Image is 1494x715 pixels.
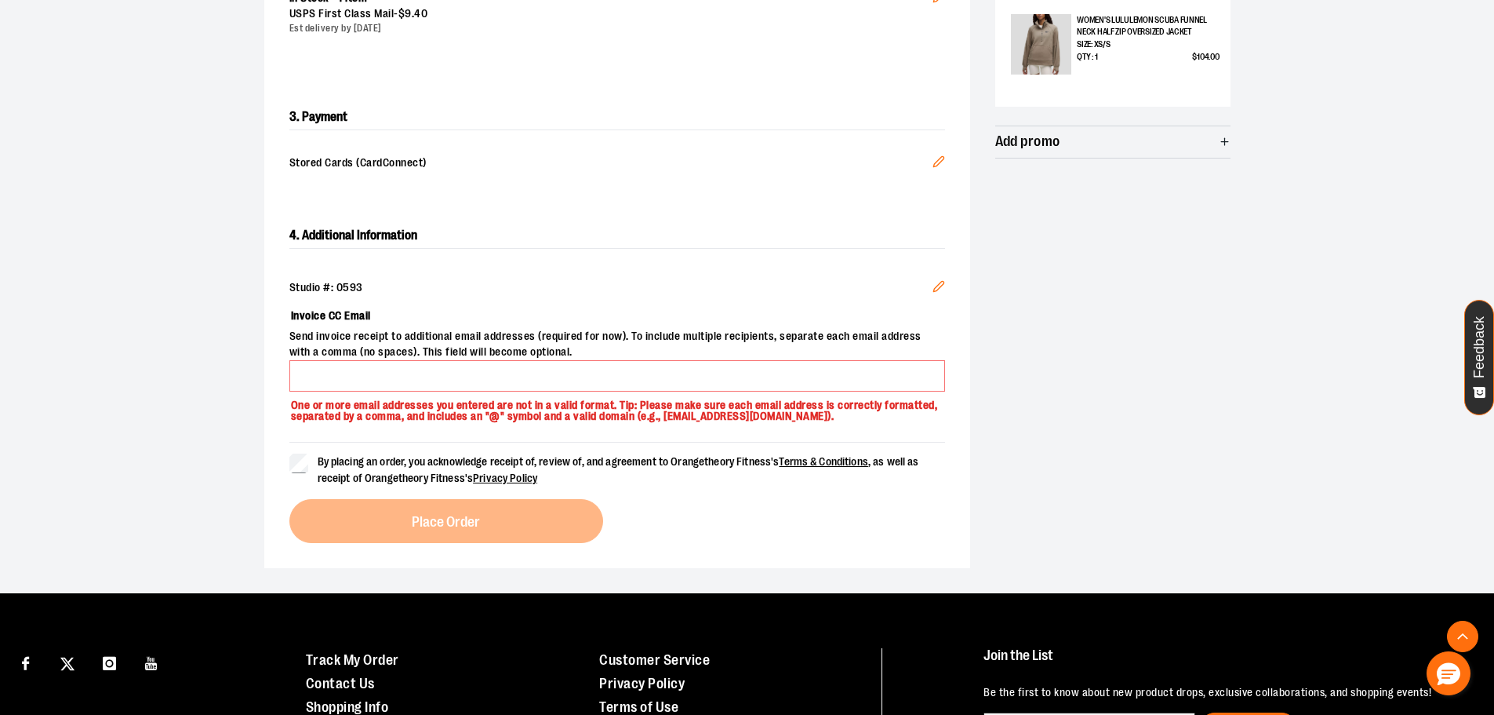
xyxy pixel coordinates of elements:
a: Privacy Policy [599,676,685,691]
a: Terms & Conditions [779,455,868,468]
span: Qty : 1 [1077,51,1097,64]
button: Add promo [995,126,1230,158]
span: Send invoice receipt to additional email addresses (required for now). To include multiple recipi... [289,329,945,360]
label: Invoice CC Email [289,302,945,329]
span: Add promo [995,134,1060,149]
div: Est delivery by [DATE] [289,22,932,35]
span: 00 [1210,52,1219,62]
a: Terms of Use [599,699,678,715]
a: Privacy Policy [473,472,537,484]
div: USPS First Class Mail - [289,6,932,22]
button: Back To Top [1447,621,1478,652]
input: By placing an order, you acknowledge receipt of, review of, and agreement to Orangetheory Fitness... [289,454,308,472]
button: Feedback - Show survey [1464,300,1494,415]
a: Shopping Info [306,699,389,715]
a: Customer Service [599,652,710,668]
h2: 4. Additional Information [289,223,945,249]
a: Visit our Facebook page [12,648,39,676]
p: Be the first to know about new product drops, exclusive collaborations, and shopping events! [983,685,1458,701]
a: Contact Us [306,676,375,691]
p: Women's lululemon Scuba Funnel Neck Half Zip Oversized Jacket [1077,14,1219,38]
div: Studio #: 0593 [289,280,945,296]
span: . [1209,52,1210,62]
span: Feedback [1472,316,1487,378]
a: Visit our Instagram page [96,648,123,676]
p: One or more email addresses you entered are not in a valid format. Tip: Please make sure each ema... [289,392,945,423]
button: Edit [920,268,958,310]
button: Hello, have a question? Let’s chat. [1427,651,1470,695]
button: Edit [920,143,958,185]
span: 40 [414,7,427,20]
span: Stored Cards (CardConnect) [289,155,932,173]
p: Size: XS/S [1077,38,1219,51]
span: 9 [405,7,412,20]
span: $ [1192,52,1197,62]
h2: 3. Payment [289,104,945,130]
span: 104 [1197,52,1209,62]
span: By placing an order, you acknowledge receipt of, review of, and agreement to Orangetheory Fitness... [318,455,919,484]
a: Visit our Youtube page [138,648,165,676]
a: Track My Order [306,652,399,668]
span: . [412,7,415,20]
a: Visit our X page [54,648,82,676]
h4: Join the List [983,648,1458,677]
img: Twitter [60,657,75,671]
span: $ [398,7,405,20]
